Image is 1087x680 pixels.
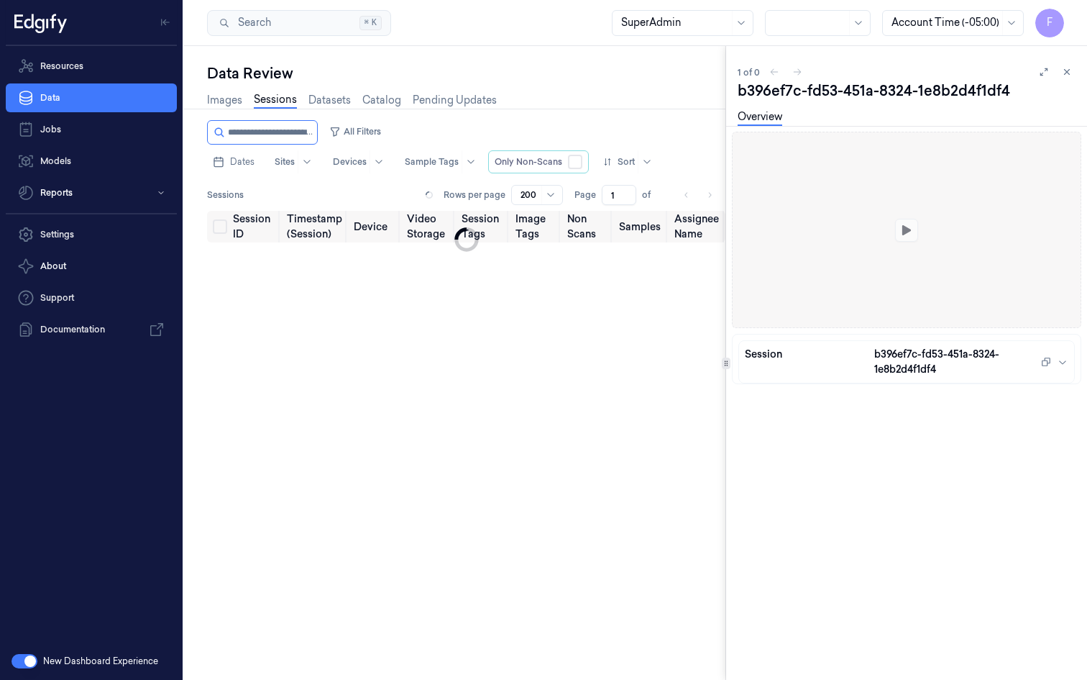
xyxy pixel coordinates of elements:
button: About [6,252,177,281]
span: 1 of 0 [738,66,760,78]
a: Settings [6,220,177,249]
a: Images [207,93,242,108]
a: Catalog [362,93,401,108]
a: Resources [6,52,177,81]
span: of [642,189,665,201]
span: Dates [230,155,254,168]
div: b396ef7c-fd53-451a-8324-1e8b2d4f1df4 [738,81,1075,101]
span: Only Non-Scans [495,155,562,168]
a: Overview [738,109,782,126]
th: Non Scans [561,211,613,242]
p: Rows per page [444,189,505,201]
a: Datasets [308,93,351,108]
button: Dates [207,150,260,173]
span: Sessions [207,189,244,201]
div: Session [745,347,874,377]
th: Image Tags [510,211,561,242]
a: Sessions [254,92,297,109]
button: F [1035,9,1064,37]
th: Video Storage [401,211,456,242]
span: Search [232,15,271,30]
a: Data [6,83,177,112]
th: Session ID [227,211,281,242]
div: Data Review [207,63,725,83]
th: Session Tags [456,211,510,242]
span: b396ef7c-fd53-451a-8324-1e8b2d4f1df4 [874,347,1032,377]
a: Documentation [6,315,177,344]
th: Device [348,211,401,242]
button: Select all [213,219,227,234]
span: Page [574,189,596,201]
th: Assignee Name [669,211,725,242]
button: Sessionb396ef7c-fd53-451a-8324-1e8b2d4f1df4 [739,341,1074,383]
button: All Filters [324,120,387,143]
a: Models [6,147,177,176]
th: Samples [613,211,669,242]
th: Timestamp (Session) [281,211,348,242]
a: Jobs [6,115,177,144]
button: Reports [6,178,177,207]
button: Search⌘K [207,10,391,36]
nav: pagination [676,185,720,205]
a: Support [6,284,177,312]
button: Toggle Navigation [154,11,177,34]
a: Pending Updates [413,93,497,108]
